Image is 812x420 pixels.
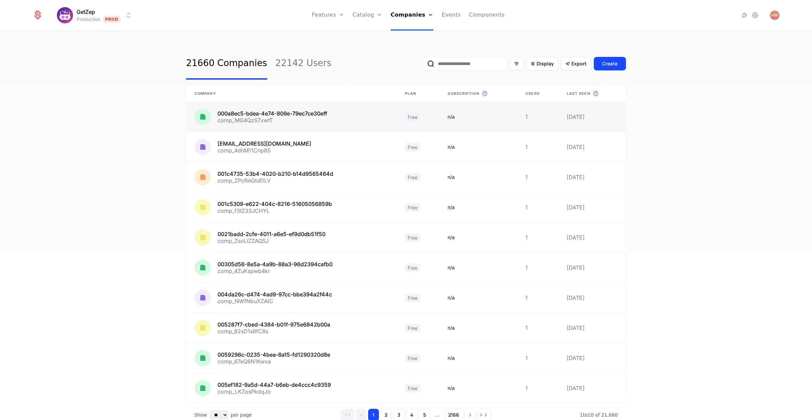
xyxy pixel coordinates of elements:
a: Integrations [740,11,748,19]
span: GetZep [76,8,95,16]
span: 1 to 10 of [580,412,601,418]
th: Users [517,85,559,102]
div: Create [602,60,617,67]
button: Filter options [510,57,523,70]
th: Company [186,85,397,102]
img: GetZep [57,7,73,23]
a: Settings [751,11,759,19]
span: 21,660 [580,412,618,418]
span: Export [571,60,587,67]
img: Matt Wood [770,10,780,20]
span: Subscription [448,91,479,97]
a: 21660 Companies [186,48,267,80]
span: Prod [103,16,120,23]
span: Show [194,412,207,418]
div: Production [76,16,100,23]
select: Select page size [210,411,228,419]
button: Display [526,57,558,70]
button: Export [561,57,591,70]
span: Display [537,60,554,67]
button: Open user button [770,10,780,20]
button: Select environment [59,8,133,23]
span: per page [231,412,252,418]
a: 22142 Users [275,48,332,80]
th: Plan [397,85,439,102]
button: Create [594,57,626,70]
span: Last seen [567,91,590,97]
